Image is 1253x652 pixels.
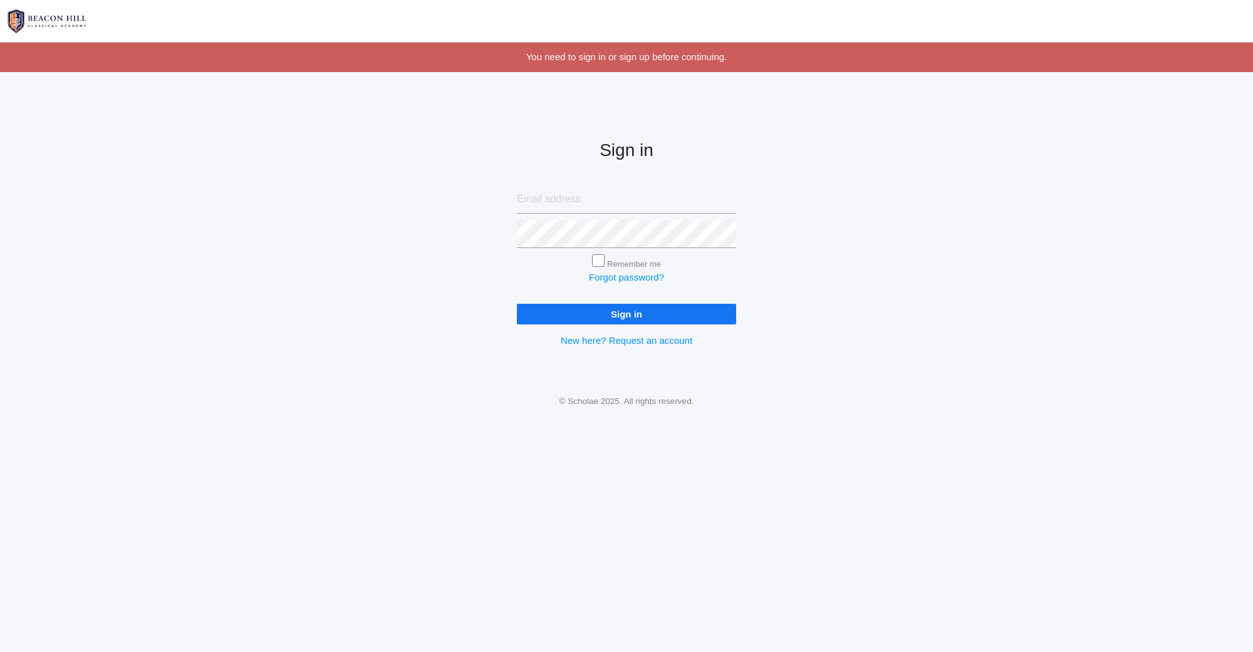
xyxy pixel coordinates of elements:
input: Email address [517,185,736,214]
a: New here? Request an account [561,335,692,346]
input: Sign in [517,304,736,324]
h2: Sign in [517,141,736,160]
label: Remember me [607,259,661,269]
a: Forgot password? [589,272,664,282]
